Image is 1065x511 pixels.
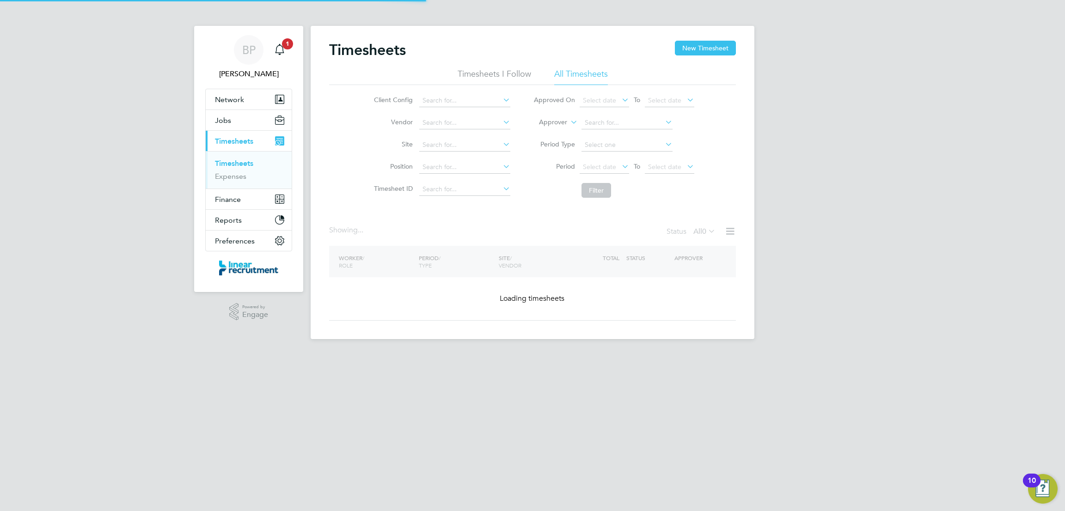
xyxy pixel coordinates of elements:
[648,163,681,171] span: Select date
[371,96,413,104] label: Client Config
[667,225,717,238] div: Status
[205,35,292,79] a: BP[PERSON_NAME]
[206,89,292,109] button: Network
[270,35,289,65] a: 1
[583,96,616,104] span: Select date
[206,210,292,230] button: Reports
[526,118,567,127] label: Approver
[371,140,413,148] label: Site
[419,161,510,174] input: Search for...
[215,137,253,146] span: Timesheets
[371,184,413,193] label: Timesheet ID
[206,189,292,209] button: Finance
[533,140,575,148] label: Period Type
[581,139,673,152] input: Select one
[648,96,681,104] span: Select date
[583,163,616,171] span: Select date
[242,303,268,311] span: Powered by
[554,68,608,85] li: All Timesheets
[206,151,292,189] div: Timesheets
[419,94,510,107] input: Search for...
[205,68,292,79] span: Bethan Parr
[242,44,256,56] span: BP
[206,231,292,251] button: Preferences
[282,38,293,49] span: 1
[215,95,244,104] span: Network
[194,26,303,292] nav: Main navigation
[242,311,268,319] span: Engage
[215,159,253,168] a: Timesheets
[693,227,716,236] label: All
[631,160,643,172] span: To
[215,116,231,125] span: Jobs
[215,195,241,204] span: Finance
[329,225,365,235] div: Showing
[219,261,278,275] img: linearrecruitment-logo-retina.png
[702,227,706,236] span: 0
[1028,474,1058,504] button: Open Resource Center, 10 new notifications
[419,139,510,152] input: Search for...
[206,131,292,151] button: Timesheets
[533,96,575,104] label: Approved On
[215,172,246,181] a: Expenses
[215,237,255,245] span: Preferences
[205,261,292,275] a: Go to home page
[675,41,736,55] button: New Timesheet
[581,116,673,129] input: Search for...
[329,41,406,59] h2: Timesheets
[371,118,413,126] label: Vendor
[419,183,510,196] input: Search for...
[215,216,242,225] span: Reports
[229,303,269,321] a: Powered byEngage
[206,110,292,130] button: Jobs
[1028,481,1036,493] div: 10
[458,68,531,85] li: Timesheets I Follow
[533,162,575,170] label: Period
[419,116,510,129] input: Search for...
[358,225,363,235] span: ...
[581,183,611,198] button: Filter
[371,162,413,170] label: Position
[631,94,643,106] span: To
